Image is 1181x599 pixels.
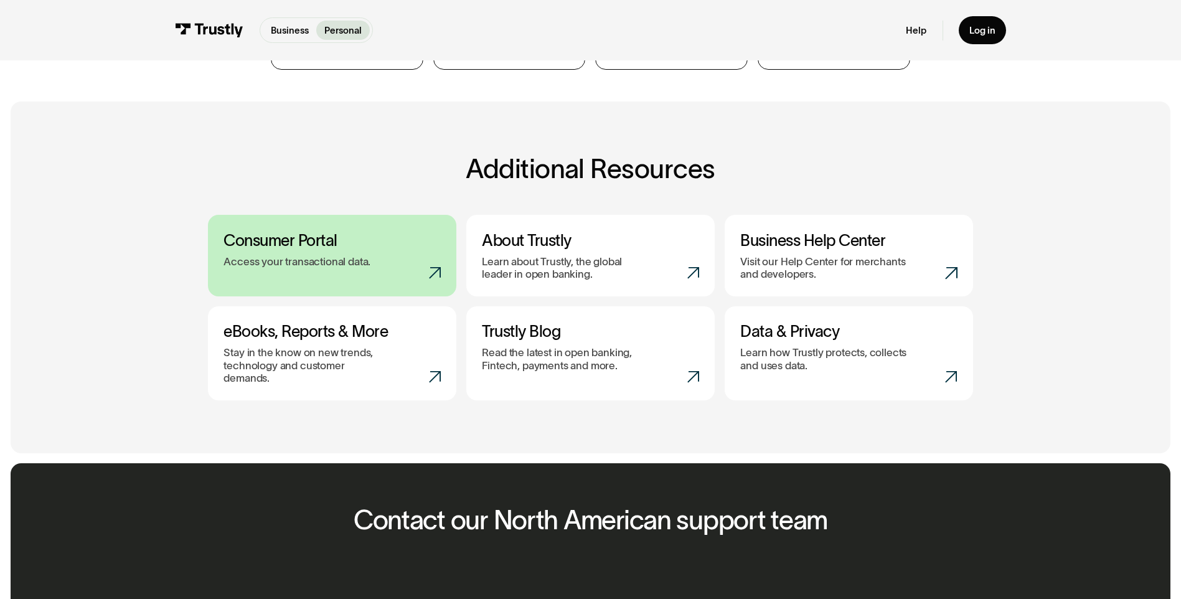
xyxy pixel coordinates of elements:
[740,322,957,341] h3: Data & Privacy
[40,23,478,33] div: Searching knowledge base...
[324,24,362,37] p: Personal
[354,506,827,535] h2: Contact our North American support team
[959,16,1006,44] a: Log in
[482,231,699,250] h3: About Trustly
[466,306,715,400] a: Trustly BlogRead the latest in open banking, Fintech, payments and more.
[175,23,243,37] img: Trustly Logo
[223,255,370,268] p: Access your transactional data.
[223,322,440,341] h3: eBooks, Reports & More
[906,24,926,36] a: Help
[223,346,392,384] p: Stay in the know on new trends, technology and customer demands.
[482,322,699,341] h3: Trustly Blog
[316,21,369,40] a: Personal
[263,21,316,40] a: Business
[271,24,309,37] p: Business
[208,306,456,400] a: eBooks, Reports & MoreStay in the know on new trends, technology and customer demands.
[482,255,650,281] p: Learn about Trustly, the global leader in open banking.
[969,24,995,36] div: Log in
[208,154,973,184] h2: Additional Resources
[407,72,451,82] span: Powered by
[223,231,440,250] h3: Consumer Portal
[725,306,973,400] a: Data & PrivacyLearn how Trustly protects, collects and uses data.
[208,215,456,296] a: Consumer PortalAccess your transactional data.
[466,215,715,296] a: About TrustlyLearn about Trustly, the global leader in open banking.
[454,72,491,82] img: Maven AGI Logo
[725,215,973,296] a: Business Help CenterVisit our Help Center for merchants and developers.
[740,255,908,281] p: Visit our Help Center for merchants and developers.
[740,346,908,372] p: Learn how Trustly protects, collects and uses data.
[482,346,650,372] p: Read the latest in open banking, Fintech, payments and more.
[740,231,957,250] h3: Business Help Center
